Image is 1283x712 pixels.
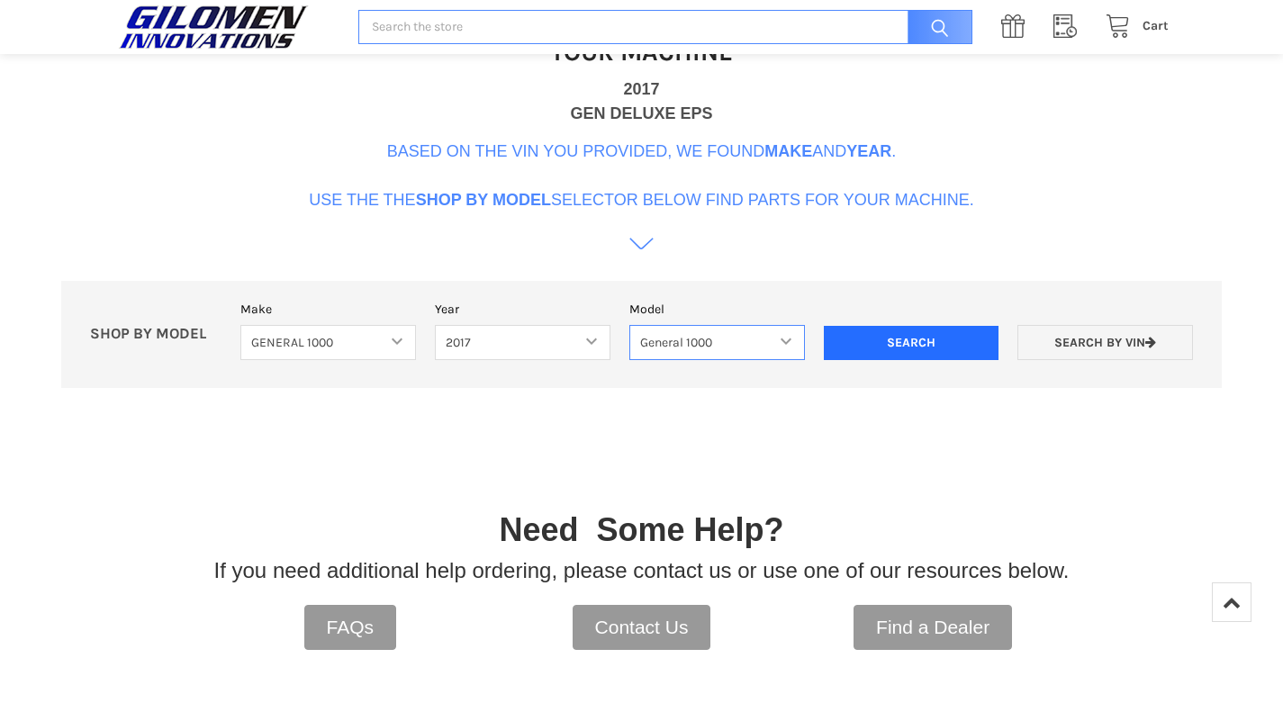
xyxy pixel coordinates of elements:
[623,77,659,102] div: 2017
[573,605,711,650] a: Contact Us
[899,10,972,45] input: Search
[240,300,416,319] label: Make
[824,326,999,360] input: Search
[1096,15,1169,38] a: Cart
[499,506,783,554] p: Need Some Help?
[1017,325,1193,360] a: Search by VIN
[764,142,812,160] b: Make
[1143,18,1169,33] span: Cart
[114,5,312,50] img: GILOMEN INNOVATIONS
[416,191,551,209] b: Shop By Model
[1212,582,1251,622] a: Top of Page
[358,10,971,45] input: Search the store
[304,605,397,650] a: FAQs
[80,325,231,344] p: SHOP BY MODEL
[629,300,805,319] label: Model
[214,554,1070,587] p: If you need additional help ordering, please contact us or use one of our resources below.
[570,102,712,126] div: GEN DELUXE EPS
[309,140,974,212] p: Based on the VIN you provided, we found and . Use the the selector below find parts for your mach...
[846,142,891,160] b: Year
[854,605,1012,650] a: Find a Dealer
[435,300,610,319] label: Year
[114,5,339,50] a: GILOMEN INNOVATIONS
